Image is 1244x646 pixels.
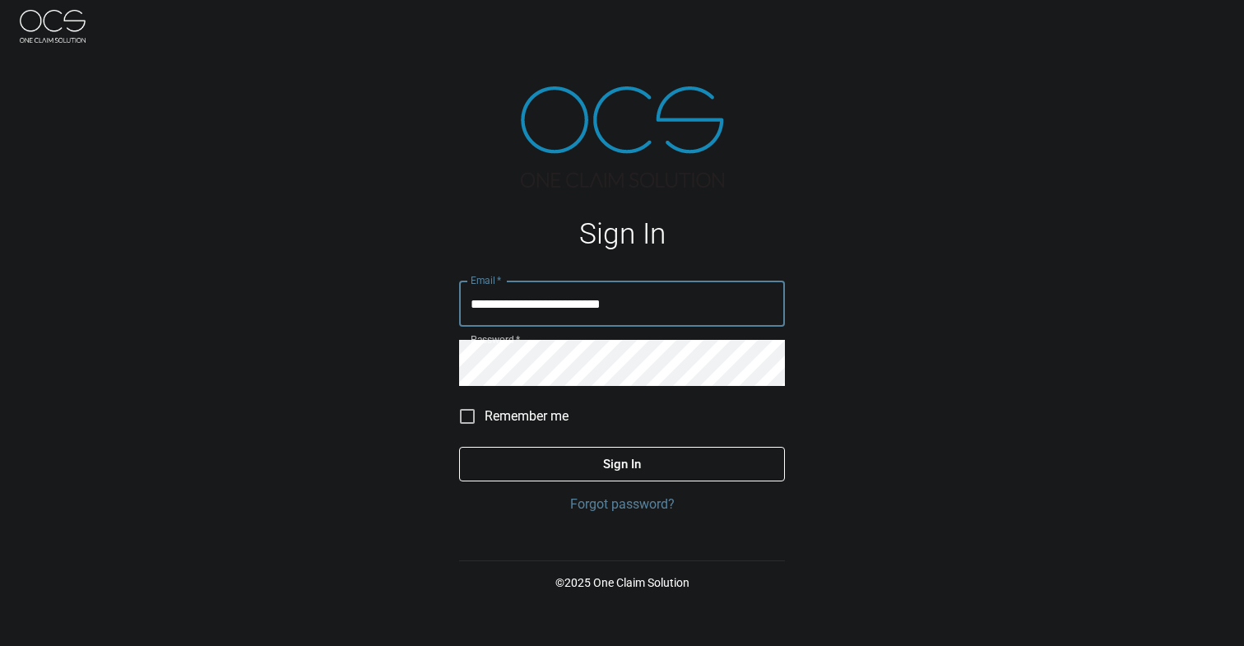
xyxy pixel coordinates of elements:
[459,447,785,481] button: Sign In
[459,495,785,514] a: Forgot password?
[459,217,785,251] h1: Sign In
[459,574,785,591] p: © 2025 One Claim Solution
[471,273,502,287] label: Email
[485,407,569,426] span: Remember me
[521,86,724,188] img: ocs-logo-tra.png
[20,10,86,43] img: ocs-logo-white-transparent.png
[471,332,520,346] label: Password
